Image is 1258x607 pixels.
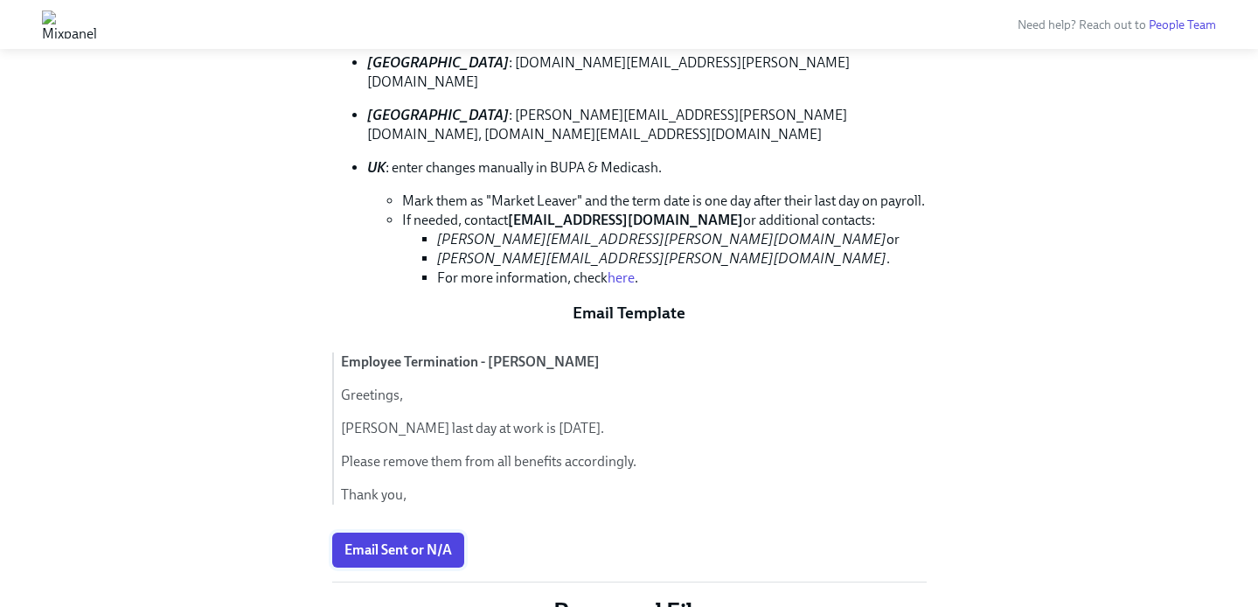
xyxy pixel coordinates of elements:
[367,106,927,144] p: : [PERSON_NAME][EMAIL_ADDRESS][PERSON_NAME][DOMAIN_NAME], [DOMAIN_NAME][EMAIL_ADDRESS][DOMAIN_NAME]
[367,107,509,123] strong: [GEOGRAPHIC_DATA]
[341,419,927,438] p: [PERSON_NAME] last day at work is [DATE].
[437,249,927,269] li: .
[437,230,927,249] li: or
[341,353,600,370] strong: Employee Termination - [PERSON_NAME]
[437,250,886,267] em: [PERSON_NAME][EMAIL_ADDRESS][PERSON_NAME][DOMAIN_NAME]
[341,386,927,405] p: Greetings,
[341,485,927,505] p: Thank you,
[367,159,386,176] strong: UK
[367,54,509,71] strong: [GEOGRAPHIC_DATA]
[508,212,743,228] strong: [EMAIL_ADDRESS][DOMAIN_NAME]
[437,231,886,248] em: [PERSON_NAME][EMAIL_ADDRESS][PERSON_NAME][DOMAIN_NAME]
[367,158,927,178] p: : enter changes manually in BUPA & Medicash.
[437,269,927,288] li: For more information, check .
[42,10,97,38] img: Mixpanel
[402,211,927,288] li: If needed, contact or additional contacts:
[341,452,927,471] p: Please remove them from all benefits accordingly.
[1018,17,1216,32] span: Need help? Reach out to
[344,541,452,559] span: Email Sent or N/A
[367,53,927,92] p: : [DOMAIN_NAME][EMAIL_ADDRESS][PERSON_NAME][DOMAIN_NAME]
[332,533,464,568] button: Email Sent or N/A
[332,302,927,324] p: Email Template
[608,269,635,286] a: here
[402,192,927,211] li: Mark them as "Market Leaver" and the term date is one day after their last day on payroll.
[1149,17,1216,32] a: People Team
